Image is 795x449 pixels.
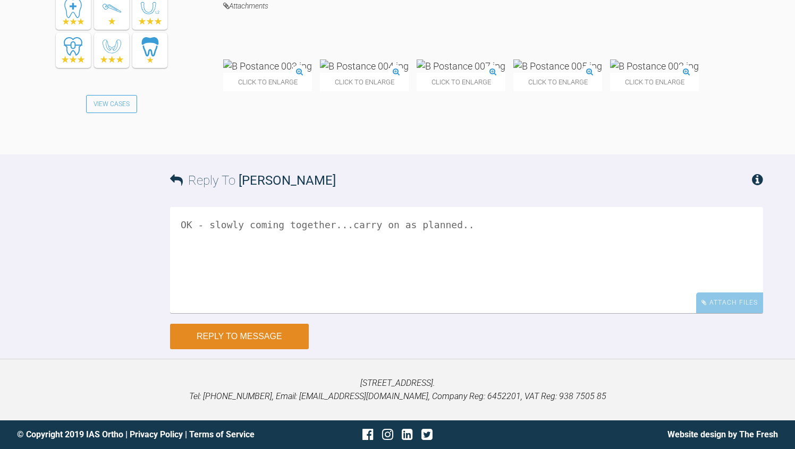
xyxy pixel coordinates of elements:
h3: Reply To [170,170,336,191]
img: B Postance 007.jpg [417,59,505,73]
a: Terms of Service [189,429,255,439]
span: Click to enlarge [610,73,699,91]
span: Click to enlarge [417,73,505,91]
p: [STREET_ADDRESS]. Tel: [PHONE_NUMBER], Email: [EMAIL_ADDRESS][DOMAIN_NAME], Company Reg: 6452201,... [17,376,778,403]
img: B Postance 003.jpg [223,59,312,73]
div: © Copyright 2019 IAS Ortho | | [17,428,270,442]
span: Click to enlarge [513,73,602,91]
span: Click to enlarge [320,73,409,91]
span: Click to enlarge [223,73,312,91]
img: B Postance 005.jpg [513,59,602,73]
a: Website design by The Fresh [667,429,778,439]
textarea: OK - slowly coming together...carry on as planned.. [170,207,763,313]
img: B Postance 004.jpg [320,59,409,73]
img: B Postance 002.jpg [610,59,699,73]
button: Reply to Message [170,324,309,349]
div: Attach Files [696,292,763,313]
a: View Cases [86,95,137,113]
a: Privacy Policy [130,429,183,439]
span: [PERSON_NAME] [239,173,336,188]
